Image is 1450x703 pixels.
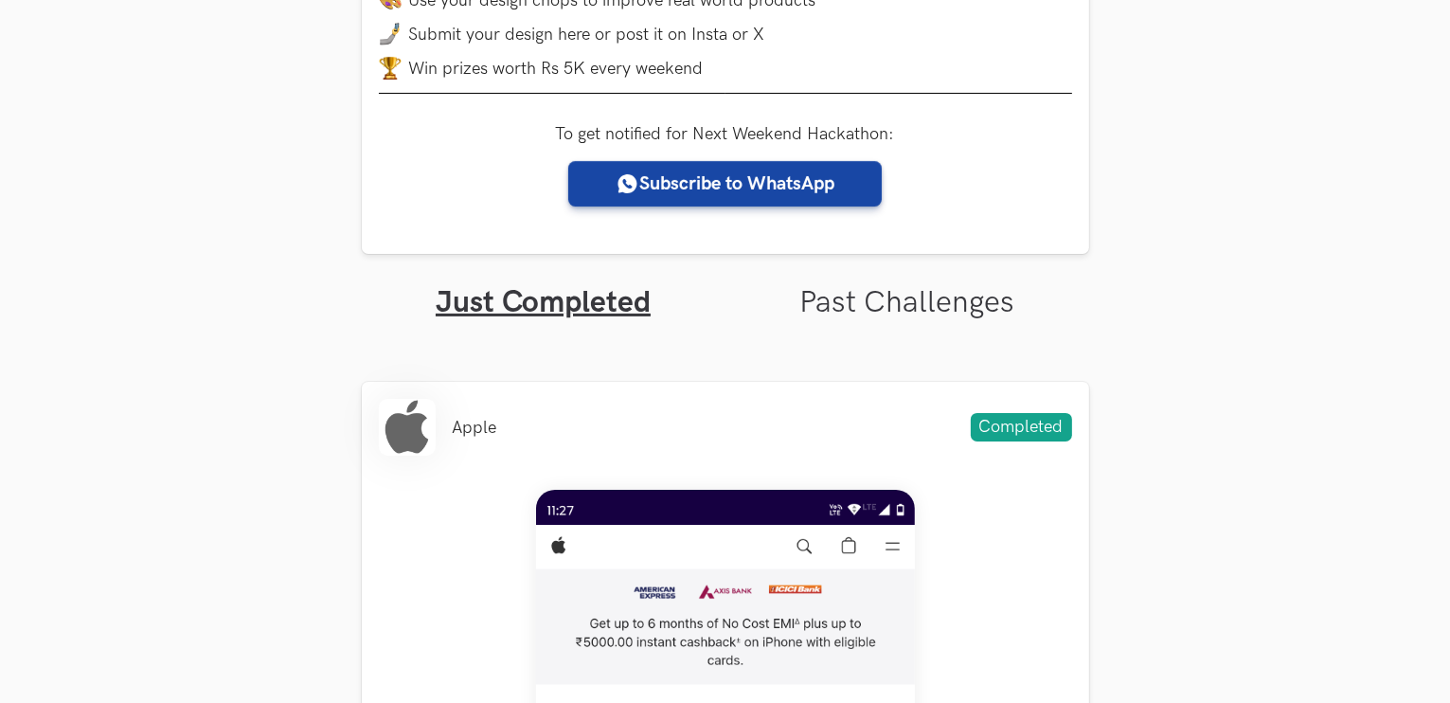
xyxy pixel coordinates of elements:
img: mobile-in-hand.png [379,23,402,45]
li: Win prizes worth Rs 5K every weekend [379,57,1072,80]
span: Completed [971,413,1072,442]
img: trophy.png [379,57,402,80]
label: To get notified for Next Weekend Hackathon: [556,124,895,144]
a: Subscribe to WhatsApp [568,161,882,207]
ul: Tabs Interface [362,254,1089,321]
a: Just Completed [436,284,651,321]
a: Past Challenges [799,284,1014,321]
li: Apple [453,418,497,438]
span: Submit your design here or post it on Insta or X [409,25,765,45]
